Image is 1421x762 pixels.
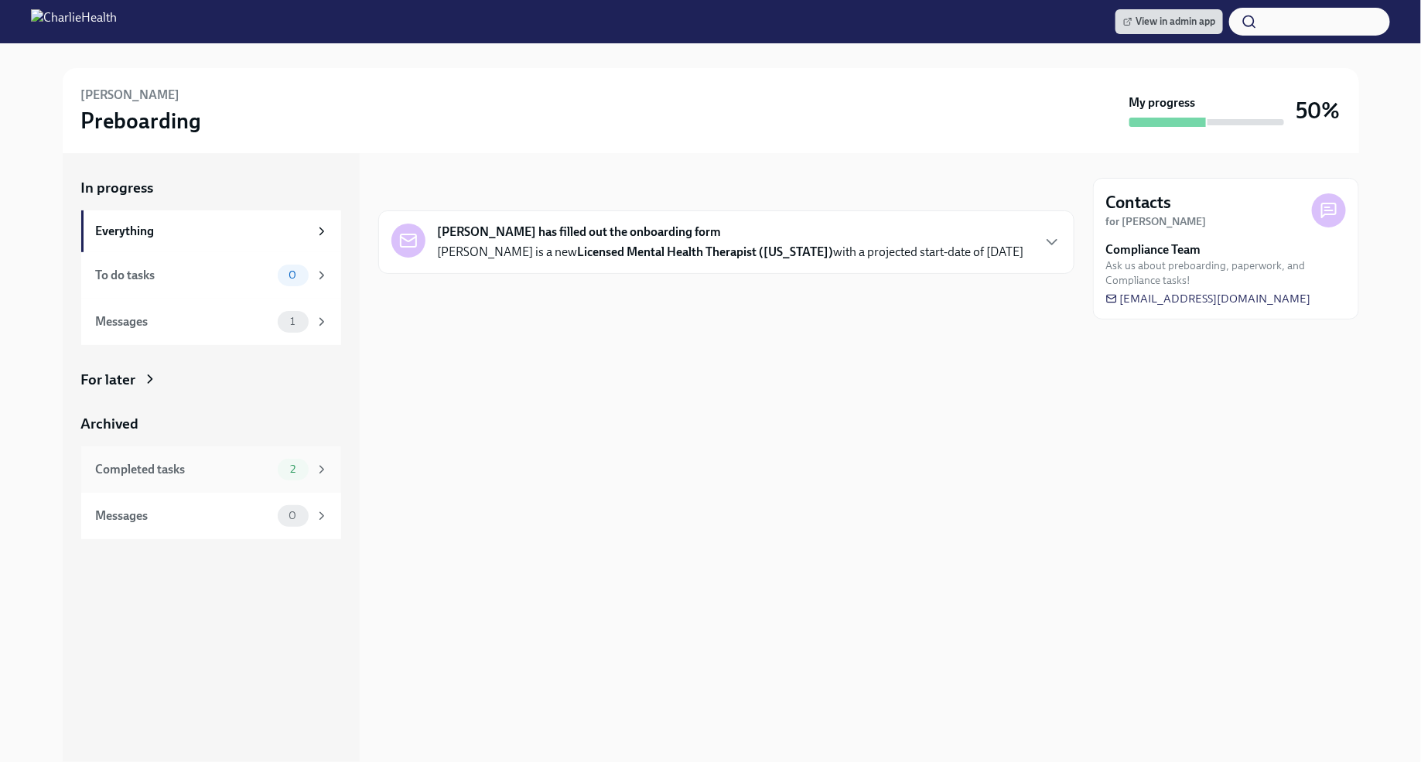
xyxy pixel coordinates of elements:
strong: [PERSON_NAME] has filled out the onboarding form [438,224,722,241]
div: Everything [96,223,309,240]
h4: Contacts [1106,191,1172,214]
a: Everything [81,210,341,252]
div: For later [81,370,136,390]
div: Messages [96,507,272,525]
a: For later [81,370,341,390]
h6: [PERSON_NAME] [81,87,180,104]
a: Messages0 [81,493,341,539]
a: To do tasks0 [81,252,341,299]
div: Completed tasks [96,461,272,478]
div: In progress [378,178,451,198]
a: [EMAIL_ADDRESS][DOMAIN_NAME] [1106,291,1311,306]
strong: Licensed Mental Health Therapist ([US_STATE]) [578,244,834,259]
div: Messages [96,313,272,330]
p: [PERSON_NAME] is a new with a projected start-date of [DATE] [438,244,1024,261]
a: Completed tasks2 [81,446,341,493]
div: To do tasks [96,267,272,284]
a: In progress [81,178,341,198]
span: Ask us about preboarding, paperwork, and Compliance tasks! [1106,258,1346,288]
a: View in admin app [1115,9,1223,34]
span: 2 [281,463,305,475]
strong: Compliance Team [1106,241,1201,258]
h3: Preboarding [81,107,202,135]
img: CharlieHealth [31,9,117,34]
strong: My progress [1129,94,1196,111]
span: 0 [279,510,306,521]
a: Messages1 [81,299,341,345]
span: 0 [279,269,306,281]
span: View in admin app [1123,14,1215,29]
h3: 50% [1296,97,1341,125]
strong: for [PERSON_NAME] [1106,215,1207,228]
a: Archived [81,414,341,434]
span: 1 [281,316,304,327]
